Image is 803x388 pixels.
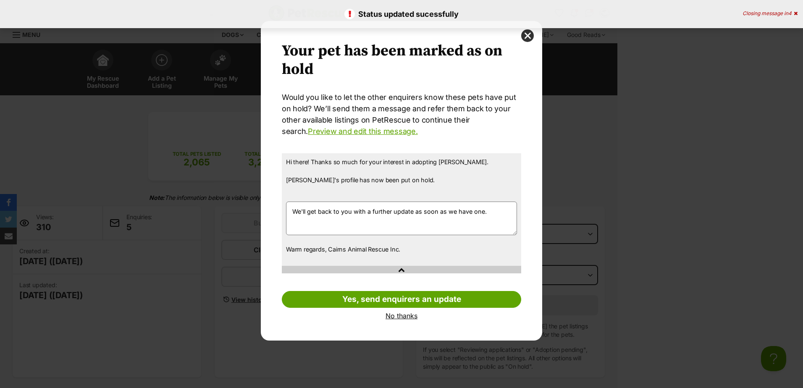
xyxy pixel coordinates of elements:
[286,157,517,194] p: Hi there! Thanks so much for your interest in adopting [PERSON_NAME]. [PERSON_NAME]'s profile has...
[308,127,417,136] a: Preview and edit this message.
[743,10,798,16] div: Closing message in
[282,291,521,308] a: Yes, send enquirers an update
[286,245,517,254] p: Warm regards, Cairns Animal Rescue Inc.
[282,42,521,79] h2: Your pet has been marked as on hold
[286,202,517,235] textarea: We'll get back to you with a further update as soon as we have one.
[282,312,521,320] a: No thanks
[282,92,521,137] p: Would you like to let the other enquirers know these pets have put on hold? We’ll send them a mes...
[8,8,795,20] p: Status updated sucessfully
[521,29,534,42] button: close
[788,10,792,16] span: 4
